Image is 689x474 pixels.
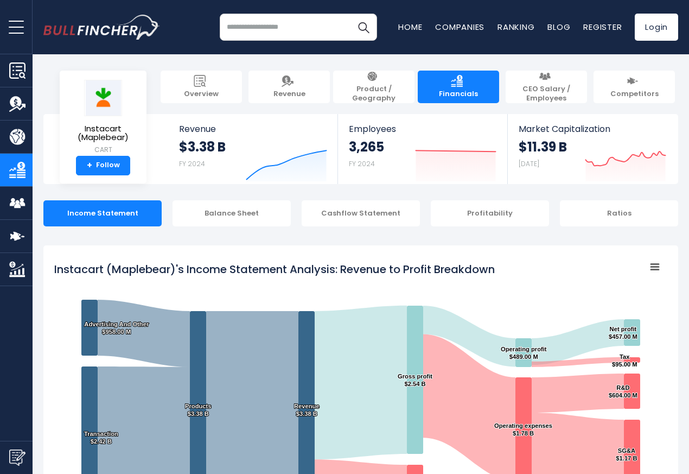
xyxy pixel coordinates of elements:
a: Revenue $3.38 B FY 2024 [168,114,338,184]
img: bullfincher logo [43,15,160,40]
text: Tax $95.00 M [612,353,637,368]
span: Market Capitalization [519,124,666,134]
a: Register [583,21,622,33]
text: Transaction $2.42 B [84,431,118,445]
small: CART [68,145,138,155]
text: Net profit $457.00 M [609,326,637,340]
span: Overview [184,90,219,99]
span: Competitors [610,90,659,99]
span: Product / Geography [339,85,409,103]
small: FY 2024 [179,159,205,168]
a: Overview [161,71,242,103]
a: Ranking [497,21,534,33]
a: Instacart (Maplebear) CART [68,79,138,156]
span: Instacart (Maplebear) [68,124,138,142]
a: Home [398,21,422,33]
a: Revenue [248,71,330,103]
div: Balance Sheet [173,200,291,226]
strong: $3.38 B [179,138,226,155]
text: Products $3.38 B [185,403,212,417]
text: R&D $604.00 M [609,384,637,399]
div: Profitability [431,200,549,226]
div: Income Statement [43,200,162,226]
a: Blog [547,21,570,33]
span: Revenue [179,124,327,134]
span: Revenue [273,90,305,99]
tspan: Instacart (Maplebear)'s Income Statement Analysis: Revenue to Profit Breakdown [54,262,495,277]
small: FY 2024 [349,159,375,168]
text: Gross profit $2.54 B [398,373,432,387]
span: Employees [349,124,496,134]
span: CEO Salary / Employees [511,85,582,103]
a: Go to homepage [43,15,160,40]
a: Product / Geography [333,71,414,103]
a: Competitors [594,71,675,103]
a: Employees 3,265 FY 2024 [338,114,507,184]
strong: $11.39 B [519,138,567,155]
div: Cashflow Statement [302,200,420,226]
a: Financials [418,71,499,103]
a: Market Capitalization $11.39 B [DATE] [508,114,677,184]
strong: + [87,161,92,170]
a: +Follow [76,156,130,175]
a: Companies [435,21,484,33]
text: Operating profit $489.00 M [501,346,547,360]
div: Ratios [560,200,678,226]
text: Operating expenses $1.78 B [494,422,552,437]
a: CEO Salary / Employees [506,71,587,103]
text: Revenue $3.38 B [294,403,320,417]
a: Login [635,14,678,41]
small: [DATE] [519,159,539,168]
text: SG&A $1.17 B [616,447,637,462]
text: Advertising And Other $958.00 M [84,321,149,335]
strong: 3,265 [349,138,384,155]
button: Search [350,14,377,41]
span: Financials [439,90,478,99]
